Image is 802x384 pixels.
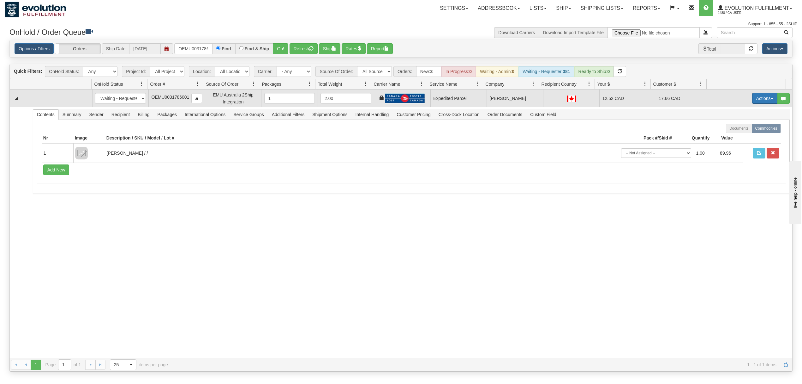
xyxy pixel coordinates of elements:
th: Pack #/Skid # [617,133,673,143]
img: logo1488.jpg [5,2,66,17]
span: Summary [59,109,85,120]
a: Reports [628,0,665,16]
div: EMU Australia 2Ship Integration [208,91,259,106]
span: OEMU0031786001 [152,95,189,100]
td: [PERSON_NAME] [487,90,543,107]
span: Source Of Order [206,81,238,87]
span: International Options [181,109,229,120]
td: 1 [42,143,73,163]
span: Company [486,81,505,87]
a: Your $ filter column settings [640,78,650,89]
td: Expedited Parcel [430,90,487,107]
span: Packages [262,81,281,87]
span: 1488 / CA User [718,10,765,16]
span: Service Name [430,81,458,87]
span: Order Documents [484,109,526,120]
a: Source Of Order filter column settings [248,78,259,89]
th: Description / SKU / Model / Lot # [105,133,617,143]
span: Shipment Options [308,109,351,120]
div: live help - online [5,5,58,10]
a: Recipient Country filter column settings [584,78,595,89]
a: Service Name filter column settings [472,78,483,89]
button: Report [367,43,393,54]
span: Total [698,43,720,54]
span: Service Groups [230,109,267,120]
strong: 0 [469,69,472,74]
span: Internal Handling [351,109,392,120]
input: Page 1 [58,360,71,370]
button: Refresh [290,43,318,54]
div: Waiting - Requester: [518,66,574,77]
span: Carrier Name [374,81,400,87]
span: Recipient [108,109,134,120]
label: Documents [726,124,752,133]
img: CA [567,96,576,102]
a: OnHold Status filter column settings [136,78,147,89]
button: Go! [273,43,288,54]
span: 1 - 1 of 1 items [177,362,776,367]
div: Waiting - Admin: [476,66,518,77]
span: Packages [154,109,181,120]
a: Settings [435,0,473,16]
span: items per page [110,359,168,370]
a: Refresh [781,360,791,370]
button: Ship [319,43,340,54]
span: Page 1 [31,360,41,370]
label: Orders [55,44,100,54]
td: 89.96 [717,146,741,160]
td: 1.00 [694,146,718,160]
a: Download Carriers [498,30,535,35]
div: Ready to Ship: [574,66,614,77]
button: Search [780,27,793,38]
span: OnHold Status: [45,66,83,77]
label: Quick Filters: [14,68,42,74]
button: Actions [762,43,787,54]
span: Page sizes drop down [110,359,136,370]
td: [PERSON_NAME] / / [105,143,617,163]
button: Rates [342,43,366,54]
a: Options / Filters [15,43,54,54]
span: select [126,360,136,370]
span: Sender [86,109,107,120]
span: Total Weight [318,81,342,87]
h3: OnHold / Order Queue [9,27,396,36]
strong: 381 [563,69,570,74]
span: Recipient Country [542,81,577,87]
th: Quantity [673,133,711,143]
a: Shipping lists [576,0,628,16]
span: OnHold Status [94,81,123,87]
span: Evolution Fulfillment [723,5,789,11]
span: Ship Date [102,43,129,54]
span: Page of 1 [45,359,81,370]
div: grid toolbar [10,64,792,79]
a: Lists [525,0,551,16]
iframe: chat widget [787,160,801,224]
label: Find & Ship [245,46,269,51]
strong: 0 [607,69,610,74]
button: Add New [43,164,69,175]
td: 17.66 CAD [656,90,712,107]
a: Company filter column settings [528,78,539,89]
span: Cross-Dock Location [435,109,483,120]
th: Value [711,133,743,143]
span: Customer Pricing [393,109,434,120]
a: Customer $ filter column settings [696,78,706,89]
label: Commodities [752,124,781,133]
span: Additional Filters [268,109,308,120]
span: Custom Field [526,109,560,120]
a: Evolution Fulfillment 1488 / CA User [713,0,797,16]
img: Canada Post [385,93,425,103]
strong: 3 [430,69,433,74]
span: Your $ [597,81,610,87]
th: Nr [42,133,73,143]
div: New: [416,66,441,77]
a: Ship [551,0,576,16]
label: Find [222,46,231,51]
span: Contents [33,109,58,120]
span: Project Id: [122,66,150,77]
a: Collapse [12,95,20,102]
div: Support: 1 - 855 - 55 - 2SHIP [5,22,797,27]
span: 25 [114,362,122,368]
a: Download Import Template File [543,30,604,35]
a: Total Weight filter column settings [360,78,371,89]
